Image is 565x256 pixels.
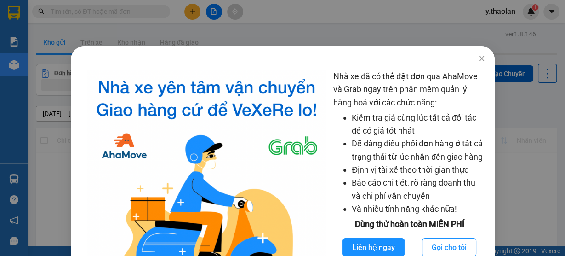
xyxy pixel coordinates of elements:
span: Liên hệ ngay [352,242,394,253]
button: Close [468,46,494,72]
li: Báo cáo chi tiết, rõ ràng doanh thu và chi phí vận chuyển [352,176,485,203]
span: Gọi cho tôi [432,242,467,253]
li: Dễ dàng điều phối đơn hàng ở tất cả trạng thái từ lúc nhận đến giao hàng [352,137,485,163]
div: Dùng thử hoàn toàn MIỄN PHÍ [333,218,485,231]
li: Và nhiều tính năng khác nữa! [352,203,485,215]
li: Định vị tài xế theo thời gian thực [352,163,485,176]
span: close [478,55,485,62]
li: Kiểm tra giá cùng lúc tất cả đối tác để có giá tốt nhất [352,111,485,138]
